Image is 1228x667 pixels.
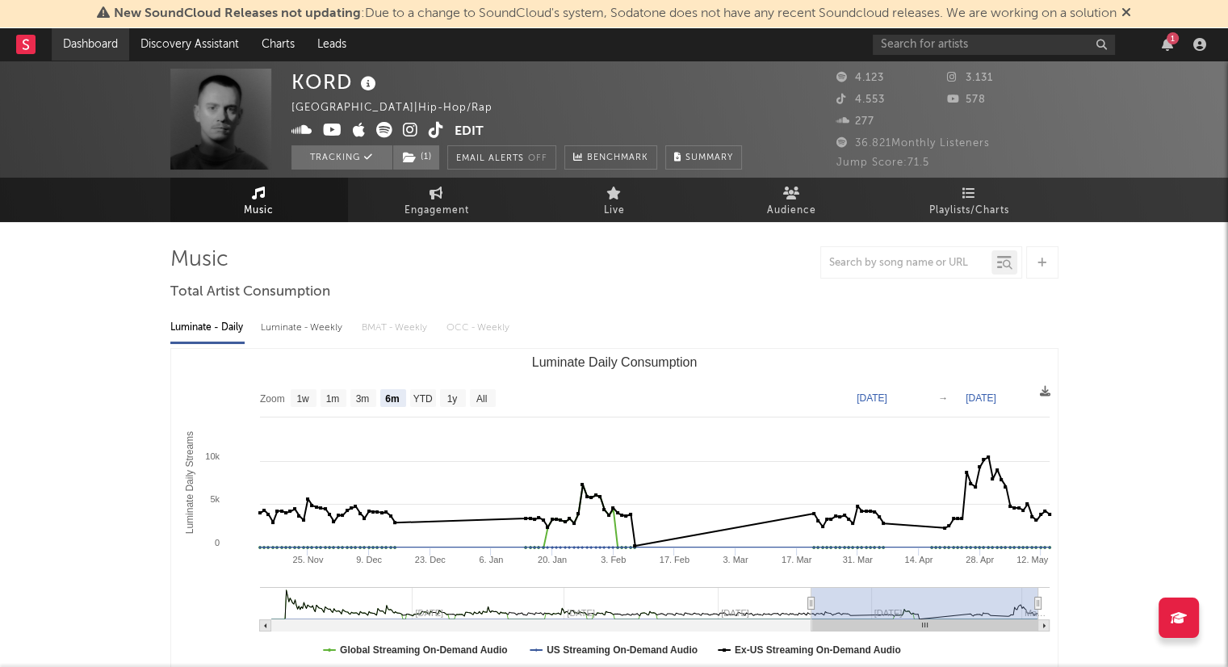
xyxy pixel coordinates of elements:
span: Total Artist Consumption [170,283,330,302]
text: 9. Dec [356,555,382,564]
input: Search for artists [873,35,1115,55]
text: 17. Feb [659,555,689,564]
text: Ex-US Streaming On-Demand Audio [734,644,900,656]
a: Leads [306,28,358,61]
div: [GEOGRAPHIC_DATA] | Hip-Hop/Rap [291,99,511,118]
span: Dismiss [1121,7,1131,20]
a: Charts [250,28,306,61]
span: Summary [685,153,733,162]
span: Jump Score: 71.5 [836,157,929,168]
span: Music [244,201,274,220]
button: Summary [665,145,742,170]
button: Email AlertsOff [447,145,556,170]
text: 14. Apr [904,555,933,564]
text: 1w [296,393,309,405]
div: Luminate - Daily [170,314,245,342]
span: 578 [947,94,986,105]
span: 3.131 [947,73,993,83]
text: 5k [210,494,220,504]
text: US Streaming On-Demand Audio [547,644,698,656]
text: Luminate Daily Streams [183,431,195,534]
div: Luminate - Weekly [261,314,346,342]
text: 28. Apr [966,555,994,564]
a: Engagement [348,178,526,222]
text: 23. Dec [414,555,445,564]
span: : Due to a change to SoundCloud's system, Sodatone does not have any recent Soundcloud releases. ... [114,7,1117,20]
text: YTD [413,393,432,405]
span: 4.553 [836,94,885,105]
a: Discovery Assistant [129,28,250,61]
span: Engagement [404,201,469,220]
button: Edit [455,122,484,142]
div: KORD [291,69,380,95]
a: Dashboard [52,28,129,61]
button: Tracking [291,145,392,170]
text: Global Streaming On-Demand Audio [340,644,508,656]
span: Live [604,201,625,220]
span: Audience [767,201,816,220]
span: 277 [836,116,874,127]
span: Benchmark [587,149,648,168]
text: Zoom [260,393,285,405]
a: Playlists/Charts [881,178,1058,222]
text: Ma… [1024,608,1045,618]
span: ( 1 ) [392,145,440,170]
text: 6m [385,393,399,405]
text: 17. Mar [781,555,811,564]
button: 1 [1162,38,1173,51]
span: New SoundCloud Releases not updating [114,7,361,20]
text: 10k [205,451,220,461]
text: 3m [355,393,369,405]
a: Music [170,178,348,222]
span: 36.821 Monthly Listeners [836,138,990,149]
a: Live [526,178,703,222]
button: (1) [393,145,439,170]
div: 1 [1167,32,1179,44]
span: Playlists/Charts [929,201,1009,220]
text: 3. Mar [723,555,748,564]
text: 6. Jan [479,555,503,564]
text: All [476,393,486,405]
text: 20. Jan [537,555,566,564]
a: Benchmark [564,145,657,170]
em: Off [528,154,547,163]
text: → [938,392,948,404]
text: Luminate Daily Consumption [531,355,697,369]
a: Audience [703,178,881,222]
text: 1m [325,393,339,405]
text: [DATE] [857,392,887,404]
span: 4.123 [836,73,884,83]
text: 0 [214,538,219,547]
text: [DATE] [966,392,996,404]
text: 31. Mar [842,555,873,564]
text: 3. Feb [601,555,626,564]
text: 12. May [1016,555,1049,564]
text: 25. Nov [292,555,323,564]
text: 1y [446,393,457,405]
input: Search by song name or URL [821,257,991,270]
